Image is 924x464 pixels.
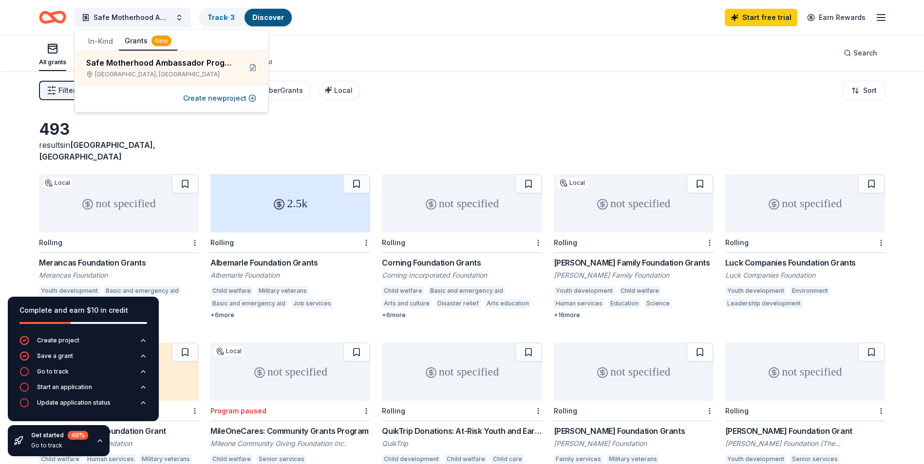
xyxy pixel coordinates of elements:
[382,407,405,415] div: Rolling
[19,336,147,351] button: Create project
[39,139,199,162] div: results
[554,257,714,268] div: [PERSON_NAME] Family Foundation Grants
[382,270,542,280] div: Corning Incorporated Foundation
[210,454,253,464] div: Child welfare
[554,174,714,232] div: not specified
[644,299,672,308] div: Science
[210,342,370,401] div: not specified
[558,178,587,188] div: Local
[554,439,714,448] div: [PERSON_NAME] Foundation
[382,439,542,448] div: QuikTrip
[491,454,524,464] div: Child care
[210,286,253,296] div: Child welfare
[554,342,714,401] div: not specified
[39,140,155,161] span: in
[725,425,885,437] div: [PERSON_NAME] Foundation Grant
[554,311,714,319] div: + 16 more
[725,174,885,232] div: not specified
[428,286,505,296] div: Basic and emergency aid
[19,382,147,398] button: Start an application
[319,81,360,100] button: Local
[39,39,66,71] button: All grants
[382,299,432,308] div: Arts and culture
[725,299,803,308] div: Leadership development
[554,407,577,415] div: Rolling
[843,81,885,100] button: Sort
[19,398,147,413] button: Update application status
[119,32,177,51] button: Grants
[725,439,885,448] div: [PERSON_NAME] Foundation (The [PERSON_NAME] Foundation)
[836,43,885,63] button: Search
[37,337,79,344] div: Create project
[210,174,370,232] div: 2.5k
[554,238,577,247] div: Rolling
[210,425,370,437] div: MileOneCares: Community Grants Program
[554,425,714,437] div: [PERSON_NAME] Foundation Grants
[19,367,147,382] button: Go to track
[257,454,306,464] div: Senior services
[554,299,604,308] div: Human services
[39,270,199,280] div: Merancas Foundation
[39,140,155,161] span: [GEOGRAPHIC_DATA], [GEOGRAPHIC_DATA]
[37,383,92,391] div: Start an application
[210,270,370,280] div: Albemarle Foundation
[291,299,333,308] div: Job services
[334,86,353,94] span: Local
[39,6,66,29] a: Home
[31,442,88,449] div: Go to track
[207,13,235,21] a: Track· 3
[68,431,88,440] div: 40 %
[210,299,287,308] div: Basic and emergency aid
[382,454,441,464] div: Child development
[725,174,885,311] a: not specifiedRollingLuck Companies Foundation GrantsLuck Companies FoundationYouth developmentEnv...
[725,342,885,401] div: not specified
[725,238,749,247] div: Rolling
[210,238,234,247] div: Rolling
[39,286,100,296] div: Youth development
[257,286,309,296] div: Military veterans
[39,81,83,100] button: Filter1
[210,257,370,268] div: Albemarle Foundation Grants
[725,257,885,268] div: Luck Companies Foundation Grants
[382,425,542,437] div: QuikTrip Donations: At-Risk Youth and Early Childhood Education
[58,85,75,96] span: Filter
[554,270,714,280] div: [PERSON_NAME] Family Foundation
[382,174,542,232] div: not specified
[382,286,424,296] div: Child welfare
[790,286,830,296] div: Environment
[37,352,73,360] div: Save a grant
[39,174,199,232] div: not specified
[43,178,72,188] div: Local
[554,174,714,319] a: not specifiedLocalRolling[PERSON_NAME] Family Foundation Grants[PERSON_NAME] Family FoundationYou...
[39,58,66,66] div: All grants
[252,13,284,21] a: Discover
[725,286,786,296] div: Youth development
[39,238,62,247] div: Rolling
[382,257,542,268] div: Corning Foundation Grants
[39,174,199,319] a: not specifiedLocalRollingMerancas Foundation GrantsMerancas FoundationYouth developmentBasic and ...
[382,174,542,319] a: not specifiedRollingCorning Foundation GrantsCorning Incorporated FoundationChild welfareBasic an...
[151,36,171,46] div: New
[725,407,749,415] div: Rolling
[104,286,181,296] div: Basic and emergency aid
[260,85,303,96] div: CyberGrants
[554,454,603,464] div: Family services
[485,299,531,308] div: Arts education
[445,454,487,464] div: Child welfare
[86,71,233,78] div: [GEOGRAPHIC_DATA], [GEOGRAPHIC_DATA]
[725,9,797,26] a: Start free trial
[210,174,370,319] a: 2.5kRollingAlbemarle Foundation GrantsAlbemarle FoundationChild welfareMilitary veteransBasic and...
[725,454,786,464] div: Youth development
[210,311,370,319] div: + 6 more
[94,12,171,23] span: Safe Motherhood Ambassador Program
[183,92,256,104] button: Create newproject
[853,47,877,59] span: Search
[607,454,659,464] div: Military veterans
[435,299,481,308] div: Disaster relief
[790,454,840,464] div: Senior services
[74,8,191,27] button: Safe Motherhood Ambassador Program
[382,238,405,247] div: Rolling
[86,57,233,69] div: Safe Motherhood Ambassador Program
[39,120,199,139] div: 493
[214,346,244,356] div: Local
